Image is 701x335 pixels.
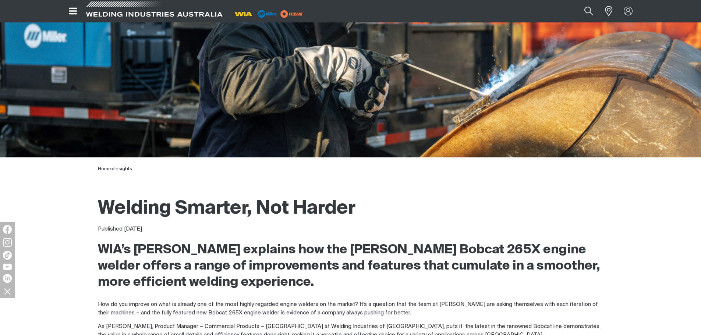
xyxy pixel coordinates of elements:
img: TikTok [3,251,12,260]
span: > [111,167,114,171]
a: miller [278,11,305,17]
a: Home [98,167,111,171]
a: Insights [114,167,132,171]
img: miller [278,8,305,19]
button: Search products [576,3,601,19]
img: hide socials [1,285,14,297]
img: Instagram [3,238,12,247]
h1: Welding Smarter, Not Harder [98,197,355,221]
div: Published [DATE] [98,225,603,234]
input: Product name or item number... [567,3,601,19]
h2: WIA’s [PERSON_NAME] explains how the [PERSON_NAME] Bobcat 265X engine welder offers a range of im... [98,242,603,291]
img: YouTube [3,264,12,270]
img: Facebook [3,225,12,234]
img: LinkedIn [3,274,12,283]
p: How do you improve on what is already one of the most highly regarded engine welders on the marke... [98,300,603,317]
